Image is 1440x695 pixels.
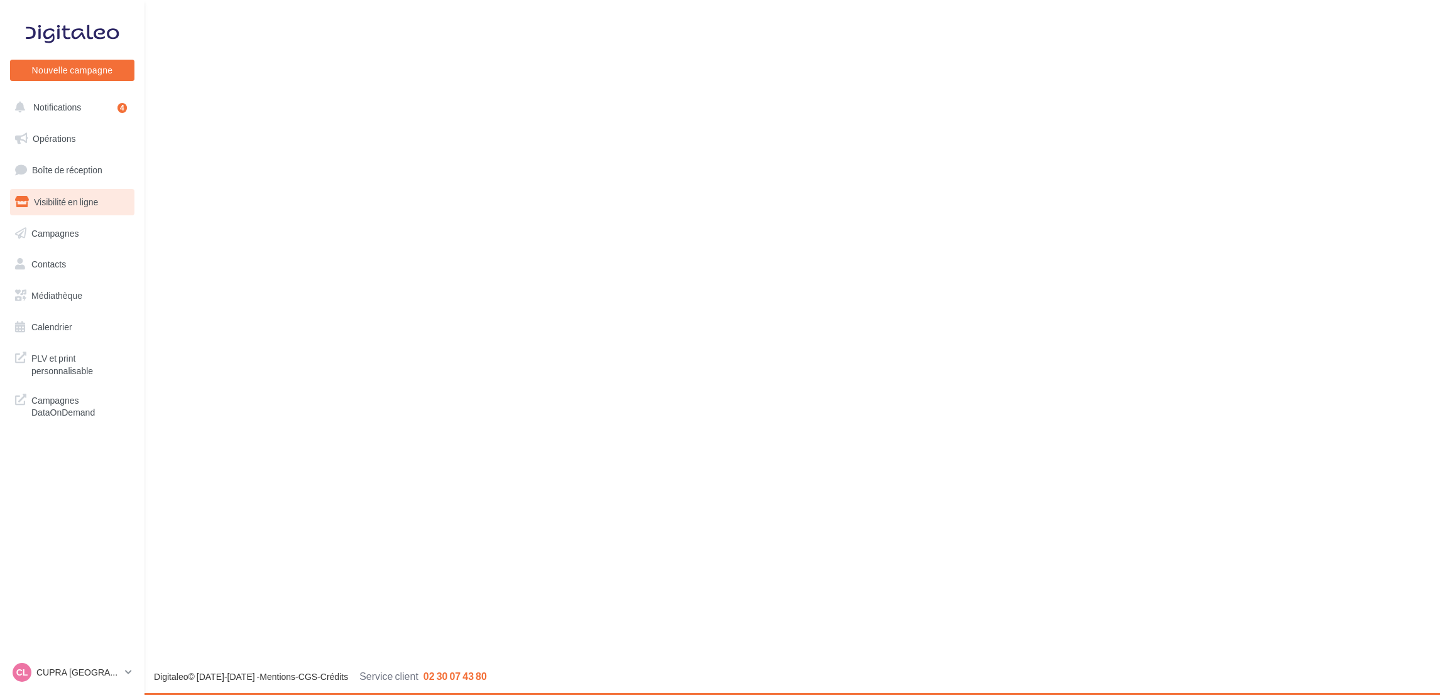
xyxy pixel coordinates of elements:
a: Campagnes DataOnDemand [8,387,137,424]
span: Notifications [33,102,81,112]
span: Visibilité en ligne [34,197,98,207]
button: Notifications 4 [8,94,132,121]
div: 4 [117,103,127,113]
a: Calendrier [8,314,137,340]
a: Crédits [320,671,348,682]
span: Médiathèque [31,290,82,301]
a: Opérations [8,126,137,152]
a: Contacts [8,251,137,277]
a: CL CUPRA [GEOGRAPHIC_DATA] [10,660,134,684]
span: CL [16,666,28,679]
span: Service client [359,670,418,682]
span: PLV et print personnalisable [31,350,129,377]
a: Visibilité en ligne [8,189,137,215]
a: Campagnes [8,220,137,247]
a: Médiathèque [8,283,137,309]
span: Contacts [31,259,66,269]
span: Calendrier [31,321,72,332]
span: Campagnes [31,227,79,238]
a: Digitaleo [154,671,188,682]
a: Boîte de réception [8,156,137,183]
span: Boîte de réception [32,164,102,175]
span: 02 30 07 43 80 [423,670,487,682]
button: Nouvelle campagne [10,60,134,81]
a: PLV et print personnalisable [8,345,137,382]
span: © [DATE]-[DATE] - - - [154,671,487,682]
span: Campagnes DataOnDemand [31,392,129,419]
span: Opérations [33,133,75,144]
a: CGS [298,671,317,682]
p: CUPRA [GEOGRAPHIC_DATA] [36,666,120,679]
a: Mentions [259,671,295,682]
